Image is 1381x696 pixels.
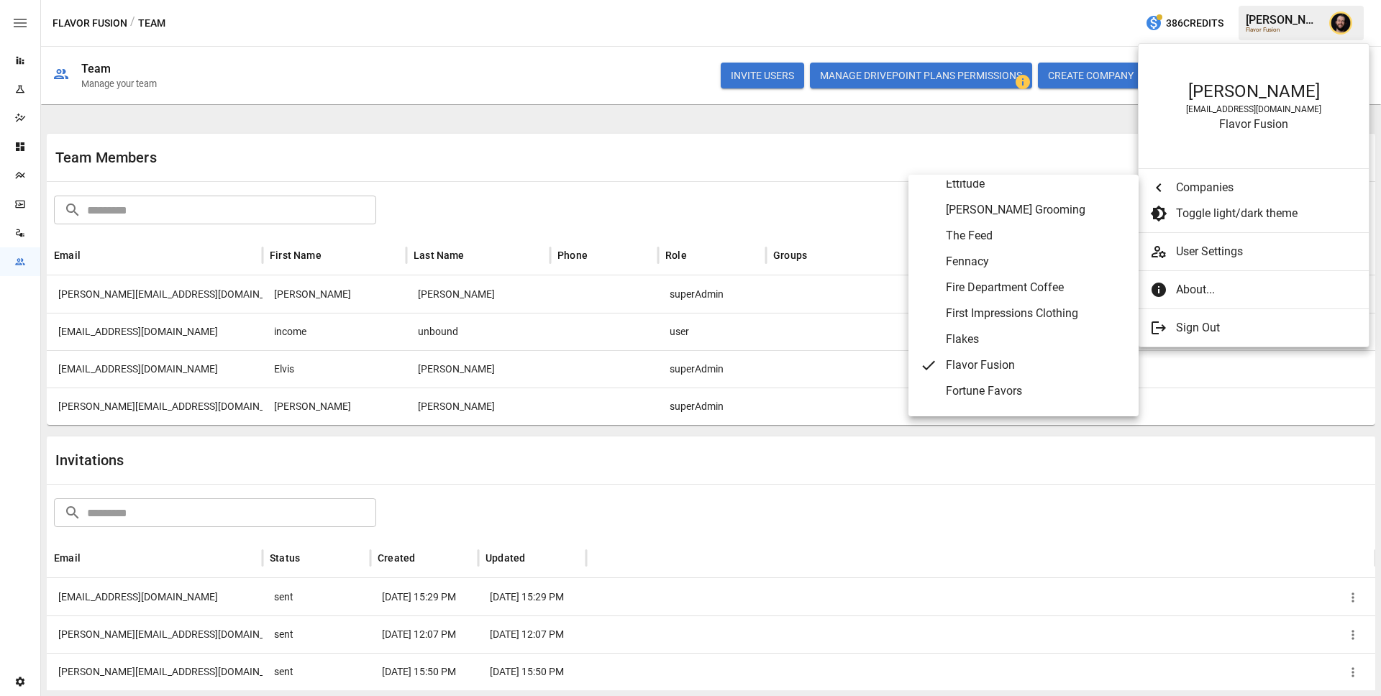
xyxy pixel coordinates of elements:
[946,279,1127,296] span: Fire Department Coffee
[1176,243,1357,260] span: User Settings
[1176,281,1357,298] span: About...
[1176,319,1357,336] span: Sign Out
[1176,205,1357,222] span: Toggle light/dark theme
[946,331,1127,348] span: Flakes
[946,383,1127,400] span: Fortune Favors
[946,227,1127,244] span: The Feed
[1153,104,1354,114] div: [EMAIL_ADDRESS][DOMAIN_NAME]
[1153,81,1354,101] div: [PERSON_NAME]
[946,357,1127,374] span: Flavor Fusion
[946,408,1127,426] span: Forward Protein
[1153,117,1354,131] div: Flavor Fusion
[946,253,1127,270] span: Fennacy
[1176,179,1357,196] span: Companies
[946,305,1127,322] span: First Impressions Clothing
[946,175,1127,193] span: Ettitude
[946,201,1127,219] span: [PERSON_NAME] Grooming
